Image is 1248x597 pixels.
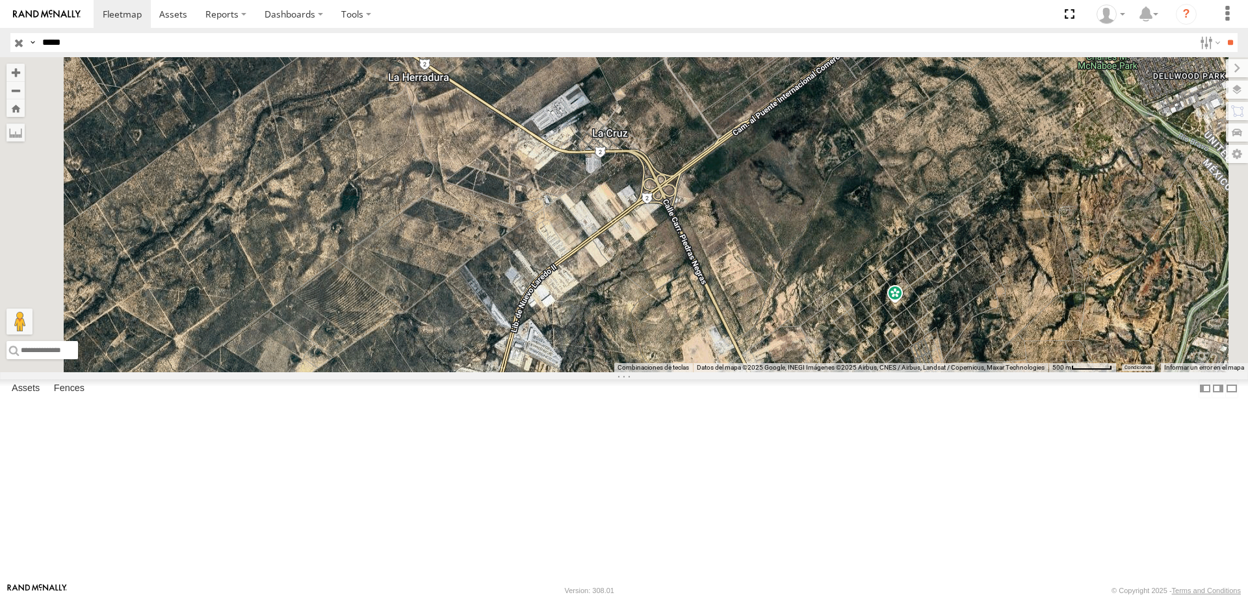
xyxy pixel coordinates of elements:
span: 500 m [1052,364,1071,371]
label: Assets [5,379,46,398]
label: Dock Summary Table to the Right [1212,379,1225,398]
img: rand-logo.svg [13,10,81,19]
span: Datos del mapa ©2025 Google, INEGI Imágenes ©2025 Airbus, CNES / Airbus, Landsat / Copernicus, Ma... [697,364,1045,371]
label: Map Settings [1226,145,1248,163]
button: Arrastra el hombrecito naranja al mapa para abrir Street View [6,309,32,335]
label: Hide Summary Table [1225,379,1238,398]
label: Fences [47,379,91,398]
button: Zoom in [6,64,25,81]
div: Juan Lopez [1092,5,1130,24]
label: Search Query [27,33,38,52]
a: Terms and Conditions [1172,587,1241,594]
a: Visit our Website [7,584,67,597]
button: Escala del mapa: 500 m por 59 píxeles [1048,363,1116,372]
label: Search Filter Options [1195,33,1223,52]
i: ? [1176,4,1197,25]
label: Measure [6,123,25,142]
button: Zoom Home [6,99,25,117]
a: Condiciones (se abre en una nueva pestaña) [1124,365,1152,370]
button: Zoom out [6,81,25,99]
a: Informar un error en el mapa [1164,364,1244,371]
label: Dock Summary Table to the Left [1199,379,1212,398]
div: © Copyright 2025 - [1111,587,1241,594]
div: Version: 308.01 [565,587,614,594]
button: Combinaciones de teclas [617,363,689,372]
